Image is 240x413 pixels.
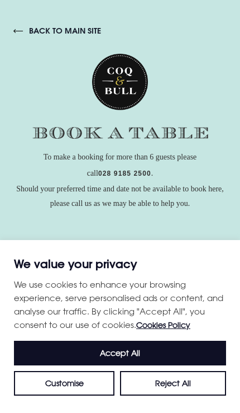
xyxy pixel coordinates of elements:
p: We value your privacy [1,257,239,271]
p: We use cookies to enhance your browsing experience, serve personalised ads or content, and analys... [14,278,226,332]
a: back to main site [13,26,101,36]
img: Coq & Bull [92,54,148,110]
p: To make a booking for more than 6 guests please call . Should your preferred time and date not be... [11,150,229,212]
a: Cookies Policy [136,320,190,330]
img: Book a table [32,127,208,139]
button: Accept All [14,341,226,365]
button: Reject All [120,371,226,396]
button: Customise [14,371,114,396]
a: 028 9185 2500 [98,170,151,179]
